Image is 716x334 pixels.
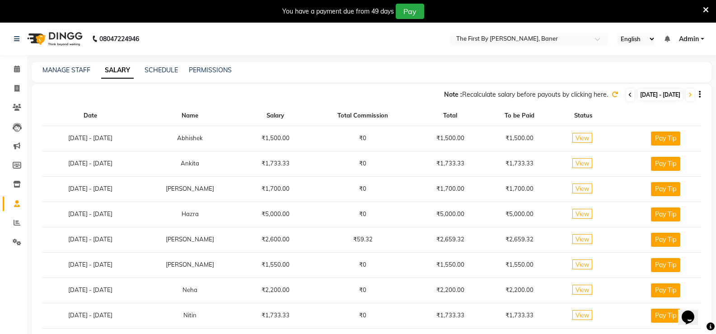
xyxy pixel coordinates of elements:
[572,310,592,320] span: View
[139,303,242,328] td: Nitin
[242,227,309,252] td: ₹2,600.00
[678,298,707,325] iframe: chat widget
[42,151,139,176] td: [DATE] - [DATE]
[651,258,680,272] button: Pay Tip
[484,278,555,303] td: ₹2,200.00
[572,259,592,269] span: View
[139,202,242,227] td: Hazra
[139,176,242,202] td: [PERSON_NAME]
[42,303,139,328] td: [DATE] - [DATE]
[572,133,592,143] span: View
[242,106,309,126] th: Salary
[282,7,394,16] div: You have a payment due from 49 days
[555,106,612,126] th: Status
[484,303,555,328] td: ₹1,733.33
[484,202,555,227] td: ₹5,000.00
[242,151,309,176] td: ₹1,733.33
[42,176,139,202] td: [DATE] - [DATE]
[416,126,484,151] td: ₹1,500.00
[484,227,555,252] td: ₹2,659.32
[309,278,416,303] td: ₹0
[42,278,139,303] td: [DATE] - [DATE]
[396,4,424,19] button: Pay
[139,106,242,126] th: Name
[651,309,680,323] button: Pay Tip
[242,202,309,227] td: ₹5,000.00
[416,106,484,126] th: Total
[651,283,680,297] button: Pay Tip
[651,132,680,146] button: Pay Tip
[416,303,484,328] td: ₹1,733.33
[651,157,680,171] button: Pay Tip
[484,126,555,151] td: ₹1,500.00
[651,233,680,247] button: Pay Tip
[651,207,680,221] button: Pay Tip
[638,89,683,100] span: [DATE] - [DATE]
[42,227,139,252] td: [DATE] - [DATE]
[23,26,85,52] img: logo
[651,182,680,196] button: Pay Tip
[572,209,592,219] span: View
[242,278,309,303] td: ₹2,200.00
[679,34,699,44] span: Admin
[484,252,555,278] td: ₹1,550.00
[145,66,178,74] a: SCHEDULE
[484,176,555,202] td: ₹1,700.00
[42,252,139,278] td: [DATE] - [DATE]
[139,126,242,151] td: Abhishek
[484,106,555,126] th: To be Paid
[242,126,309,151] td: ₹1,500.00
[309,202,416,227] td: ₹0
[416,227,484,252] td: ₹2,659.32
[242,252,309,278] td: ₹1,550.00
[139,252,242,278] td: [PERSON_NAME]
[309,106,416,126] th: Total Commission
[101,62,134,79] a: SALARY
[309,227,416,252] td: ₹59.32
[309,252,416,278] td: ₹0
[42,106,139,126] th: Date
[139,278,242,303] td: Neha
[572,158,592,168] span: View
[416,278,484,303] td: ₹2,200.00
[42,126,139,151] td: [DATE] - [DATE]
[416,202,484,227] td: ₹5,000.00
[572,285,592,295] span: View
[139,227,242,252] td: [PERSON_NAME]
[416,176,484,202] td: ₹1,700.00
[189,66,232,74] a: PERMISSIONS
[139,151,242,176] td: Ankita
[309,151,416,176] td: ₹0
[242,303,309,328] td: ₹1,733.33
[99,26,139,52] b: 08047224946
[572,234,592,244] span: View
[444,90,608,99] div: Recalculate salary before payouts by clicking here.
[484,151,555,176] td: ₹1,733.33
[42,202,139,227] td: [DATE] - [DATE]
[444,90,462,99] span: Note :
[416,252,484,278] td: ₹1,550.00
[416,151,484,176] td: ₹1,733.33
[42,66,90,74] a: MANAGE STAFF
[242,176,309,202] td: ₹1,700.00
[572,183,592,193] span: View
[309,303,416,328] td: ₹0
[309,176,416,202] td: ₹0
[309,126,416,151] td: ₹0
